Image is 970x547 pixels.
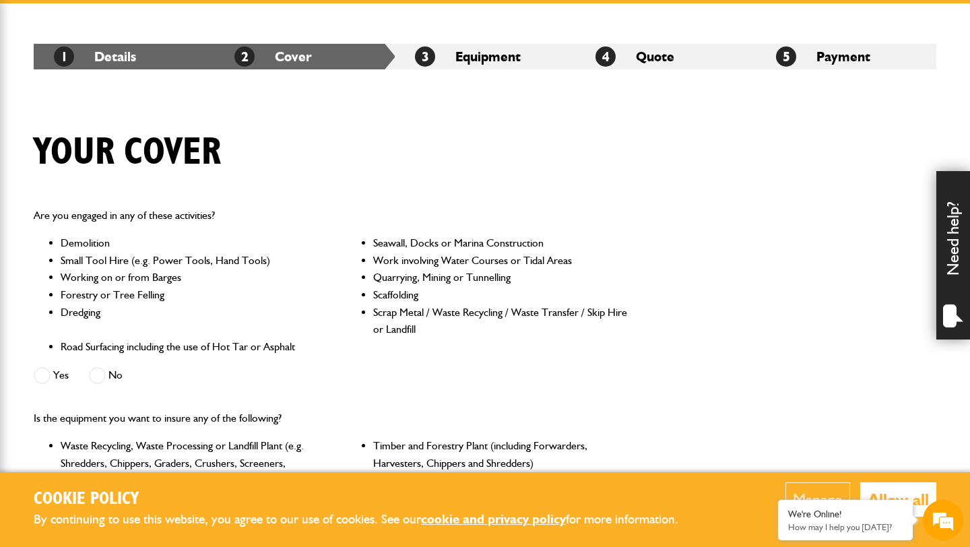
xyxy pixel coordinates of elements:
[34,130,221,175] h1: Your cover
[18,204,246,234] input: Enter your phone number
[373,269,628,286] li: Quarrying, Mining or Tunnelling
[61,338,316,356] li: Road Surfacing including the use of Hot Tar or Asphalt
[373,286,628,304] li: Scaffolding
[70,75,226,93] div: Chat with us now
[18,164,246,194] input: Enter your email address
[18,125,246,154] input: Enter your last name
[575,44,756,69] li: Quote
[221,7,253,39] div: Minimize live chat window
[234,46,255,67] span: 2
[421,511,566,527] a: cookie and privacy policy
[61,234,316,252] li: Demolition
[936,171,970,340] div: Need help?
[18,244,246,404] textarea: Type your message and hit 'Enter'
[373,437,628,489] li: Timber and Forestry Plant (including Forwarders, Harvesters, Chippers and Shredders)
[34,509,701,530] p: By continuing to use this website, you agree to our use of cookies. See our for more information.
[54,46,74,67] span: 1
[34,489,701,510] h2: Cookie Policy
[34,410,628,427] p: Is the equipment you want to insure any of the following?
[214,44,395,69] li: Cover
[373,304,628,338] li: Scrap Metal / Waste Recycling / Waste Transfer / Skip Hire or Landfill
[61,286,316,304] li: Forestry or Tree Felling
[373,234,628,252] li: Seawall, Docks or Marina Construction
[183,415,245,433] em: Start Chat
[61,269,316,286] li: Working on or from Barges
[415,46,435,67] span: 3
[785,482,850,517] button: Manage
[395,44,575,69] li: Equipment
[756,44,936,69] li: Payment
[595,46,616,67] span: 4
[23,75,57,94] img: d_20077148190_company_1631870298795_20077148190
[788,509,903,520] div: We're Online!
[788,522,903,532] p: How may I help you today?
[373,252,628,269] li: Work involving Water Courses or Tidal Areas
[89,367,123,384] label: No
[61,437,316,489] li: Waste Recycling, Waste Processing or Landfill Plant (e.g. Shredders, Chippers, Graders, Crushers,...
[54,49,136,65] a: 1Details
[61,304,316,338] li: Dredging
[34,207,628,224] p: Are you engaged in any of these activities?
[776,46,796,67] span: 5
[61,252,316,269] li: Small Tool Hire (e.g. Power Tools, Hand Tools)
[34,367,69,384] label: Yes
[860,482,936,517] button: Allow all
